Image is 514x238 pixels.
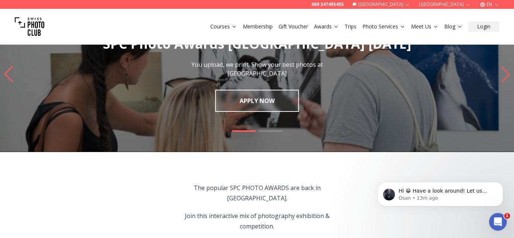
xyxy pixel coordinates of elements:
[173,211,341,231] p: Join this interactive mix of photography exhibition & competition.
[311,21,342,32] button: Awards
[411,23,438,30] a: Meet Us
[345,23,356,30] a: Trips
[342,21,359,32] button: Trips
[311,1,344,7] a: 069 247495455
[279,23,308,30] a: Gift Voucher
[173,183,341,203] p: The popular SPC PHOTO AWARDS are back in [GEOGRAPHIC_DATA].
[207,21,240,32] button: Courses
[210,23,237,30] a: Courses
[441,21,465,32] button: Blog
[489,213,507,231] iframe: Intercom live chat
[243,23,273,30] a: Membership
[276,21,311,32] button: Gift Voucher
[240,21,276,32] button: Membership
[362,23,405,30] a: Photo Services
[359,21,408,32] button: Photo Services
[215,90,299,112] a: APPLY NOW
[314,23,339,30] a: Awards
[175,60,340,78] p: You upload, we print. Show your best photos at [GEOGRAPHIC_DATA]
[408,21,441,32] button: Meet Us
[444,23,462,30] a: Blog
[504,213,510,219] span: 1
[15,12,44,41] img: Swiss photo club
[366,166,514,218] iframe: Intercom notifications message
[468,21,499,32] button: Login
